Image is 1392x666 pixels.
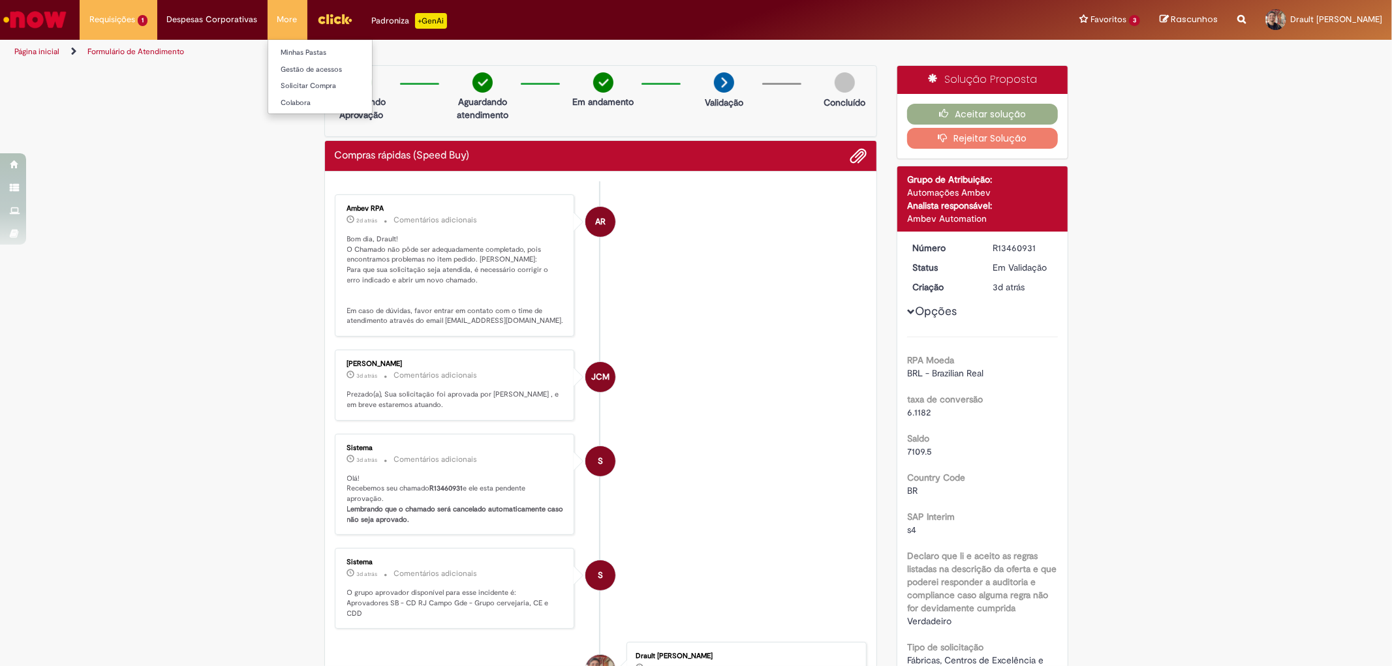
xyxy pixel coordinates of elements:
p: O grupo aprovador disponível para esse incidente é: Aprovadores SB - CD RJ Campo Gde - Grupo cerv... [347,588,565,618]
p: Aguardando atendimento [451,95,514,121]
dt: Número [903,241,983,254]
b: RPA Moeda [907,354,954,366]
button: Adicionar anexos [850,147,867,164]
a: Solicitar Compra [268,79,412,93]
time: 29/08/2025 09:05:36 [357,570,378,578]
div: Padroniza [372,13,447,29]
h2: Compras rápidas (Speed Buy) Histórico de tíquete [335,150,470,162]
time: 29/08/2025 09:05:39 [357,456,378,464]
button: Rejeitar Solução [907,128,1058,149]
span: 3d atrás [357,372,378,380]
div: Ambev RPA [347,205,565,213]
p: +GenAi [415,13,447,29]
a: Formulário de Atendimento [87,46,184,57]
span: Verdadeiro [907,615,951,627]
span: Requisições [89,13,135,26]
span: 1 [138,15,147,26]
b: Lembrando que o chamado será cancelado automaticamente caso não seja aprovado. [347,504,566,524]
time: 30/08/2025 09:23:20 [357,217,378,224]
ul: Trilhas de página [10,40,918,64]
b: Saldo [907,432,929,444]
div: Ambev Automation [907,212,1058,225]
img: check-circle-green.png [593,72,613,93]
span: BRL - Brazilian Real [907,367,983,379]
span: AR [595,206,606,237]
div: Grupo de Atribuição: [907,173,1058,186]
dt: Criação [903,280,983,294]
p: Concluído [824,96,865,109]
span: s4 [907,524,916,536]
a: Minhas Pastas [268,46,412,60]
div: System [585,560,615,590]
span: More [277,13,298,26]
img: check-circle-green.png [472,72,493,93]
small: Comentários adicionais [394,454,478,465]
time: 29/08/2025 09:05:26 [993,281,1025,293]
span: 3d atrás [357,456,378,464]
span: 7109.5 [907,446,932,457]
img: ServiceNow [1,7,69,33]
img: img-circle-grey.png [835,72,855,93]
b: taxa de conversão [907,393,983,405]
a: Página inicial [14,46,59,57]
span: JCM [591,361,610,393]
span: 3d atrás [993,281,1025,293]
div: 29/08/2025 09:05:26 [993,280,1053,294]
b: R13460931 [430,483,463,493]
span: BR [907,485,918,496]
div: Solução Proposta [897,66,1068,94]
p: Validação [705,96,743,109]
span: S [598,446,603,477]
div: Sistema [347,558,565,566]
p: Prezado(a), Sua solicitação foi aprovada por [PERSON_NAME] , e em breve estaremos atuando. [347,389,565,410]
small: Comentários adicionais [394,215,478,226]
span: S [598,560,603,591]
a: Gestão de acessos [268,63,412,77]
span: Favoritos [1090,13,1126,26]
b: Tipo de solicitação [907,641,983,653]
p: Olá! Recebemos seu chamado e ele esta pendente aprovação. [347,474,565,525]
small: Comentários adicionais [394,370,478,381]
img: click_logo_yellow_360x200.png [317,9,352,29]
div: R13460931 [993,241,1053,254]
span: Drault [PERSON_NAME] [1290,14,1382,25]
div: Sistema [347,444,565,452]
b: Declaro que li e aceito as regras listadas na descrição da oferta e que poderei responder a audit... [907,550,1057,614]
span: 3d atrás [357,570,378,578]
p: Em andamento [572,95,634,108]
p: Bom dia, Drault! O Chamado não pôde ser adequadamente completado, pois encontramos problemas no i... [347,234,565,326]
div: José Carlos Menezes De Oliveira Junior [585,362,615,392]
small: Comentários adicionais [394,568,478,579]
span: Despesas Corporativas [167,13,258,26]
div: System [585,446,615,476]
span: 2d atrás [357,217,378,224]
div: Analista responsável: [907,199,1058,212]
div: Drault [PERSON_NAME] [636,652,853,660]
span: 3 [1129,15,1140,26]
a: Rascunhos [1160,14,1218,26]
button: Aceitar solução [907,104,1058,125]
img: arrow-next.png [714,72,734,93]
ul: More [268,39,373,114]
span: Rascunhos [1171,13,1218,25]
div: Ambev RPA [585,207,615,237]
div: Em Validação [993,261,1053,274]
time: 29/08/2025 09:34:19 [357,372,378,380]
span: 6.1182 [907,406,931,418]
div: [PERSON_NAME] [347,360,565,368]
div: Automações Ambev [907,186,1058,199]
a: Colabora [268,96,412,110]
b: SAP Interim [907,511,955,522]
dt: Status [903,261,983,274]
b: Country Code [907,472,965,483]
